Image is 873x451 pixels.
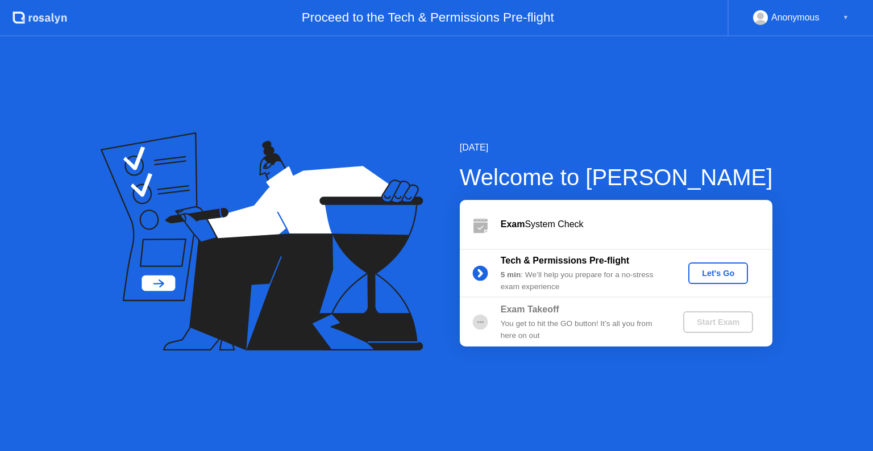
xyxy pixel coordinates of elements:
b: Exam Takeoff [501,304,559,314]
button: Let's Go [688,262,748,284]
div: : We’ll help you prepare for a no-stress exam experience [501,269,664,293]
div: [DATE] [460,141,773,154]
div: Welcome to [PERSON_NAME] [460,160,773,194]
div: ▼ [843,10,849,25]
b: Tech & Permissions Pre-flight [501,256,629,265]
div: Let's Go [693,269,743,278]
div: You get to hit the GO button! It’s all you from here on out [501,318,664,341]
div: Anonymous [771,10,820,25]
b: 5 min [501,270,521,279]
div: System Check [501,218,772,231]
button: Start Exam [683,311,753,333]
b: Exam [501,219,525,229]
div: Start Exam [688,318,749,327]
